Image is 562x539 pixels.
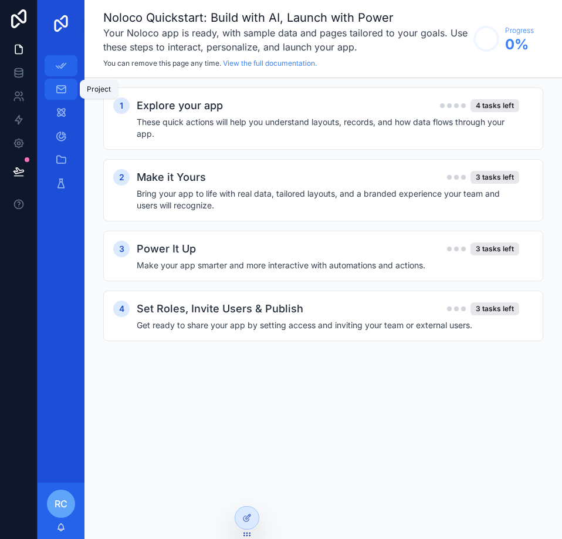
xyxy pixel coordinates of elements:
span: 0 % [505,35,534,54]
img: App logo [52,14,70,33]
a: View the full documentation. [223,59,317,68]
span: You can remove this page any time. [103,59,221,68]
h3: Your Noloco app is ready, with sample data and pages tailored to your goals. Use these steps to i... [103,26,468,54]
h1: Noloco Quickstart: Build with AI, Launch with Power [103,9,468,26]
div: Project [87,85,111,94]
div: scrollable content [38,47,84,209]
span: Progress [505,26,534,35]
span: RC [55,497,67,511]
